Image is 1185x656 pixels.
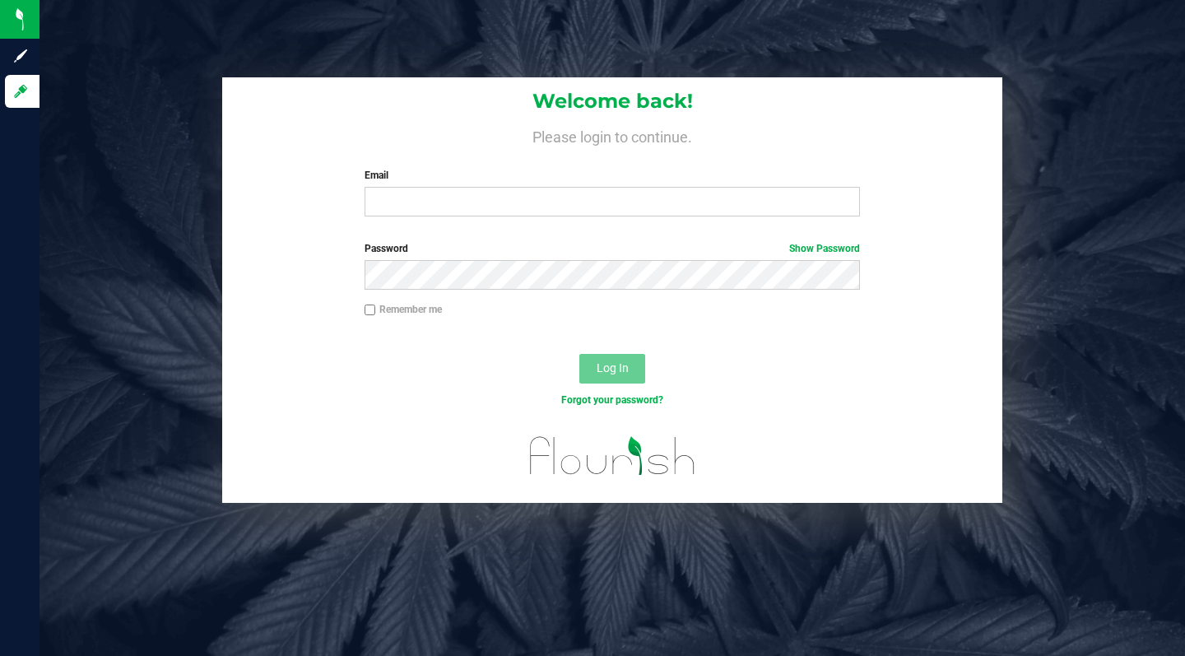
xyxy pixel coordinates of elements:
[515,425,710,487] img: flourish_logo.svg
[12,83,29,100] inline-svg: Log in
[365,243,408,254] span: Password
[365,168,860,183] label: Email
[561,394,663,406] a: Forgot your password?
[579,354,645,384] button: Log In
[365,305,376,316] input: Remember me
[597,361,629,375] span: Log In
[222,125,1002,145] h4: Please login to continue.
[12,48,29,64] inline-svg: Sign up
[789,243,860,254] a: Show Password
[365,302,442,317] label: Remember me
[222,91,1002,112] h1: Welcome back!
